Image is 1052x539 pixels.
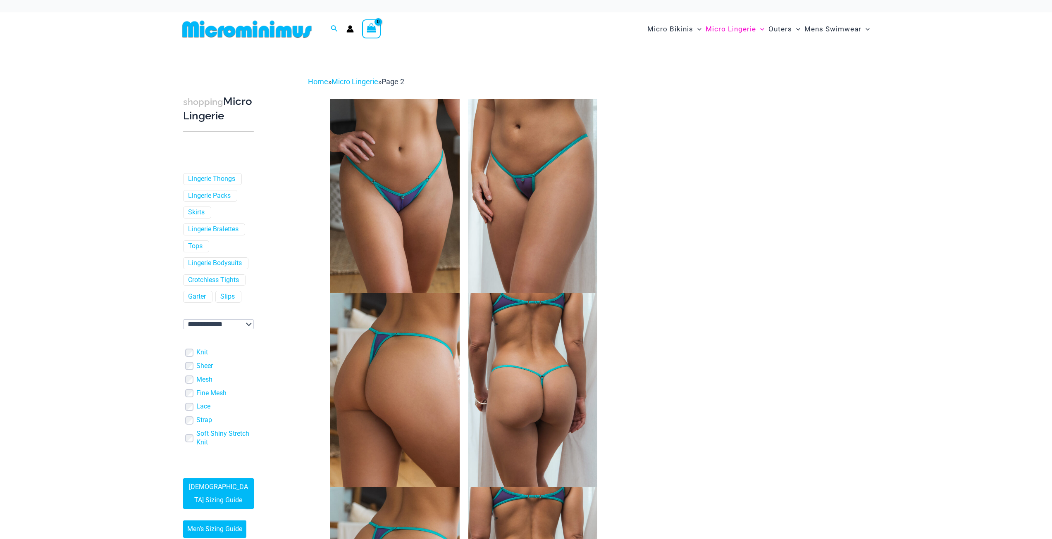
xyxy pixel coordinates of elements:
a: Lingerie Bodysuits [188,259,242,268]
a: Micro Lingerie [332,77,378,86]
a: Crotchless Tights [188,276,239,285]
nav: Site Navigation [644,15,873,43]
select: wpc-taxonomy-pa_color-745982 [183,319,254,329]
a: Tops [188,242,203,251]
a: Micro LingerieMenu ToggleMenu Toggle [704,17,766,42]
img: Dangers Kiss Violet Seas 6060 Thong 02 [330,293,460,487]
a: Mesh [196,375,212,384]
span: shopping [183,97,223,107]
a: Knit [196,348,208,357]
a: Lingerie Packs [188,192,231,200]
a: Sheer [196,362,213,370]
a: Strap [196,416,212,425]
a: Lingerie Thongs [188,175,235,183]
a: Lace [196,402,210,411]
span: Menu Toggle [792,19,800,40]
a: Men’s Sizing Guide [183,520,246,538]
a: Home [308,77,328,86]
img: Dangers Kiss Violet Seas 611 Micro 01 [468,99,597,293]
a: [DEMOGRAPHIC_DATA] Sizing Guide [183,478,254,509]
h3: Micro Lingerie [183,95,254,123]
a: Account icon link [346,25,354,33]
a: View Shopping Cart, empty [362,19,381,38]
span: Page 2 [382,77,404,86]
a: Soft Shiny Stretch Knit [196,430,254,447]
a: Lingerie Bralettes [188,225,239,234]
a: Fine Mesh [196,389,227,398]
span: Micro Lingerie [706,19,756,40]
a: Search icon link [331,24,338,34]
span: Menu Toggle [756,19,764,40]
a: OutersMenu ToggleMenu Toggle [766,17,802,42]
span: » » [308,77,404,86]
span: Outers [768,19,792,40]
a: Micro BikinisMenu ToggleMenu Toggle [645,17,704,42]
a: Skirts [188,208,205,217]
span: Menu Toggle [693,19,701,40]
a: Garter [188,292,206,301]
a: Slips [220,292,235,301]
a: Mens SwimwearMenu ToggleMenu Toggle [802,17,872,42]
img: Dangers Kiss Violet Seas 6060 Thong 01 [330,99,460,293]
img: MM SHOP LOGO FLAT [179,20,315,38]
span: Micro Bikinis [647,19,693,40]
span: Menu Toggle [861,19,870,40]
img: Dangers Kiss Violet Seas 1060 Bra 611 Micro 05 [468,293,597,487]
span: Mens Swimwear [804,19,861,40]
